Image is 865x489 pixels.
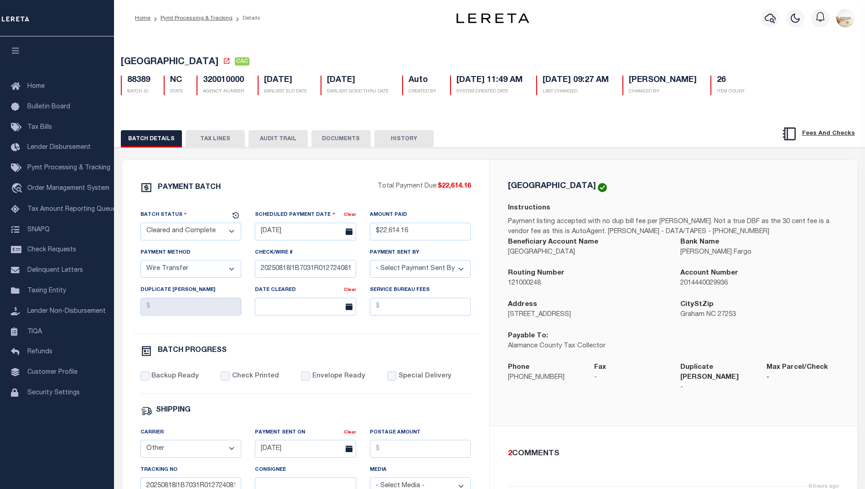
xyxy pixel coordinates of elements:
button: TAX LINES [186,130,245,148]
li: Details [233,14,260,22]
span: Customer Profile [27,369,78,376]
span: Home [27,83,45,90]
h6: SHIPPING [156,407,191,414]
label: Amount Paid [370,211,407,219]
button: DOCUMENTS [311,130,371,148]
h5: [DATE] 09:27 AM [543,76,609,86]
h5: [DATE] [264,76,307,86]
label: CityStZip [680,300,714,310]
a: Clear [344,213,356,217]
button: Fees And Checks [778,124,859,143]
a: Clear [344,288,356,292]
label: Check Printed [232,372,279,382]
button: AUDIT TRAIL [249,130,308,148]
span: SNAPQ [27,226,50,233]
p: EARLIEST ELD DATE [264,88,307,95]
label: Consignee [255,466,286,474]
span: Refunds [27,349,52,355]
p: STATE [170,88,183,95]
span: Delinquent Letters [27,267,83,274]
label: Postage Amount [370,429,420,437]
img: logo-dark.svg [456,13,529,23]
input: $ [370,440,471,458]
label: Batch Status [140,210,187,219]
h5: 26 [717,76,745,86]
label: Duplicate [PERSON_NAME] [680,362,753,383]
h5: [DATE] [327,76,388,86]
p: Graham NC 27253 [680,310,839,320]
span: Check Requests [27,247,76,253]
p: - [594,373,667,383]
label: Routing Number [508,268,565,279]
label: Fax [594,362,606,373]
p: BATCH ID [127,88,150,95]
button: BATCH DETAILS [121,130,182,148]
h5: [DATE] 11:49 AM [456,76,523,86]
label: Envelope Ready [312,372,365,382]
p: CHANGED BY [629,88,697,95]
p: - [680,383,753,393]
img: check-icon-green.svg [598,183,607,192]
i: travel_explore [11,183,26,195]
p: [STREET_ADDRESS] [508,310,667,320]
p: LAST CHANGED [543,88,609,95]
label: Payment Method [140,249,191,257]
h6: BATCH PROGRESS [158,347,227,354]
p: EARLIEST GOOD THRU DATE [327,88,388,95]
span: Bulletin Board [27,104,70,110]
button: HISTORY [374,130,434,148]
p: ITEM COUNT [717,88,745,95]
h5: [GEOGRAPHIC_DATA] [508,182,596,190]
p: Alamance County Tax Collector [508,341,667,351]
p: 2014440029936 [680,279,839,289]
input: $ [370,298,471,316]
p: Total Payment Due: [378,182,471,192]
span: [GEOGRAPHIC_DATA] [121,58,218,67]
a: Home [135,15,150,21]
label: Service Bureau Fees [370,286,430,294]
span: $22,614.16 [438,183,471,189]
label: Payment Sent On [255,429,305,437]
span: 2 [508,450,512,458]
label: Duplicate [PERSON_NAME] [140,286,215,294]
div: COMMENTS [508,448,835,460]
label: Scheduled Payment Date [255,210,335,219]
a: CAC [235,58,249,67]
label: Address [508,300,537,310]
p: 121000248 [508,279,667,289]
h5: 320010000 [203,76,244,86]
a: Pymt Processing & Tracking [161,15,233,21]
label: Backup Ready [151,372,199,382]
span: Order Management System [27,185,109,192]
label: Media [370,466,387,474]
span: Tax Bills [27,124,52,131]
h5: 88389 [127,76,150,86]
p: AGENCY NUMBER [203,88,244,95]
p: SYSTEM CREATED DATE [456,88,523,95]
span: Security Settings [27,390,80,396]
label: Tracking No [140,466,177,474]
label: Phone [508,362,529,373]
p: - [767,373,839,383]
span: Lender Non-Disbursement [27,308,106,315]
span: CAC [235,57,249,66]
label: Check/Wire # [255,249,293,257]
label: Payable To: [508,331,548,341]
span: Pymt Processing & Tracking [27,165,110,171]
label: Date Cleared [255,286,296,294]
label: Account Number [680,268,738,279]
label: Carrier [140,429,164,437]
label: Instructions [508,203,550,214]
p: Payment listing accepted with no dup bill fee per [PERSON_NAME]. Not a true DBF as the 30 cent fe... [508,217,839,237]
h5: Auto [409,76,436,86]
p: [PERSON_NAME] Fargo [680,248,839,258]
h5: NC [170,76,183,86]
p: CREATED BY [409,88,436,95]
h6: PAYMENT BATCH [158,184,221,191]
p: [PHONE_NUMBER] [508,373,580,383]
input: $ [140,298,242,316]
span: Tax Amount Reporting Queue [27,206,116,213]
label: Bank Name [680,237,719,248]
label: Special Delivery [399,372,451,382]
h5: [PERSON_NAME] [629,76,697,86]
